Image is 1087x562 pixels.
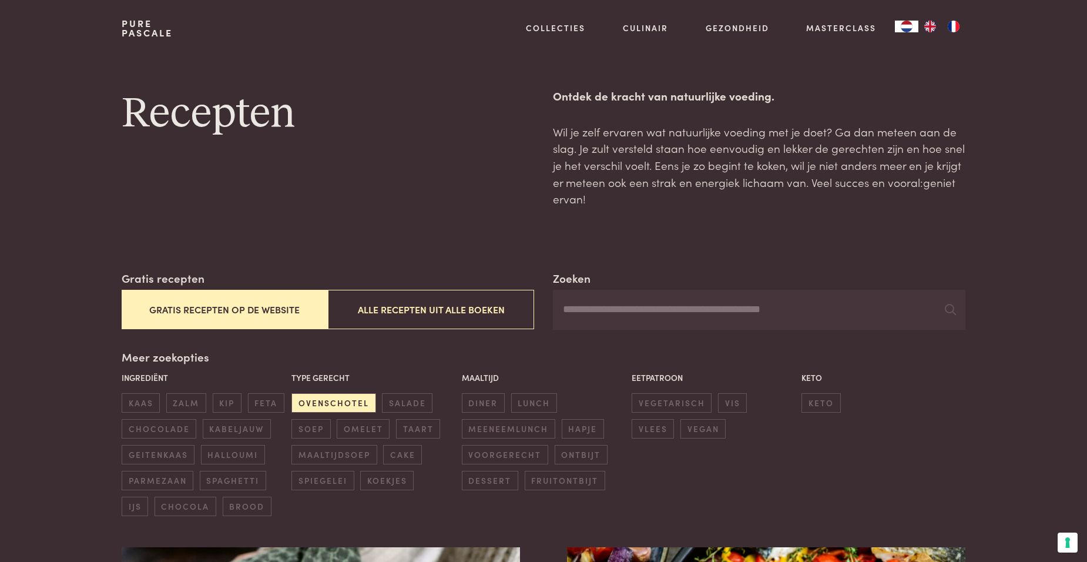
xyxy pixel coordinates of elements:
[201,445,265,464] span: halloumi
[526,22,585,34] a: Collecties
[122,471,193,490] span: parmezaan
[462,372,626,384] p: Maaltijd
[122,88,534,140] h1: Recepten
[632,419,674,439] span: vlees
[328,290,534,329] button: Alle recepten uit alle boeken
[122,497,148,516] span: ijs
[511,393,557,413] span: lunch
[155,497,216,516] span: chocola
[166,393,206,413] span: zalm
[291,419,330,439] span: soep
[122,445,194,464] span: geitenkaas
[122,393,160,413] span: kaas
[1058,533,1078,553] button: Uw voorkeuren voor toestemming voor trackingtechnologieën
[918,21,942,32] a: EN
[562,419,604,439] span: hapje
[525,471,605,490] span: fruitontbijt
[203,419,271,439] span: kabeljauw
[122,419,196,439] span: chocolade
[382,393,432,413] span: salade
[200,471,266,490] span: spaghetti
[291,471,354,490] span: spiegelei
[801,393,840,413] span: keto
[291,372,455,384] p: Type gerecht
[806,22,876,34] a: Masterclass
[291,445,377,464] span: maaltijdsoep
[632,372,796,384] p: Eetpatroon
[291,393,375,413] span: ovenschotel
[213,393,241,413] span: kip
[122,372,286,384] p: Ingrediënt
[555,445,608,464] span: ontbijt
[462,445,548,464] span: voorgerecht
[801,372,965,384] p: Keto
[895,21,918,32] a: NL
[462,419,555,439] span: meeneemlunch
[680,419,726,439] span: vegan
[623,22,668,34] a: Culinair
[248,393,284,413] span: feta
[706,22,769,34] a: Gezondheid
[223,497,271,516] span: brood
[337,419,390,439] span: omelet
[462,471,518,490] span: dessert
[553,88,774,103] strong: Ontdek de kracht van natuurlijke voeding.
[383,445,422,464] span: cake
[360,471,414,490] span: koekjes
[462,393,505,413] span: diner
[895,21,918,32] div: Language
[632,393,712,413] span: vegetarisch
[918,21,965,32] ul: Language list
[122,19,173,38] a: PurePascale
[553,123,965,208] p: Wil je zelf ervaren wat natuurlijke voeding met je doet? Ga dan meteen aan de slag. Je zult verst...
[895,21,965,32] aside: Language selected: Nederlands
[942,21,965,32] a: FR
[122,270,204,287] label: Gratis recepten
[396,419,440,439] span: taart
[122,290,328,329] button: Gratis recepten op de website
[718,393,747,413] span: vis
[553,270,591,287] label: Zoeken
